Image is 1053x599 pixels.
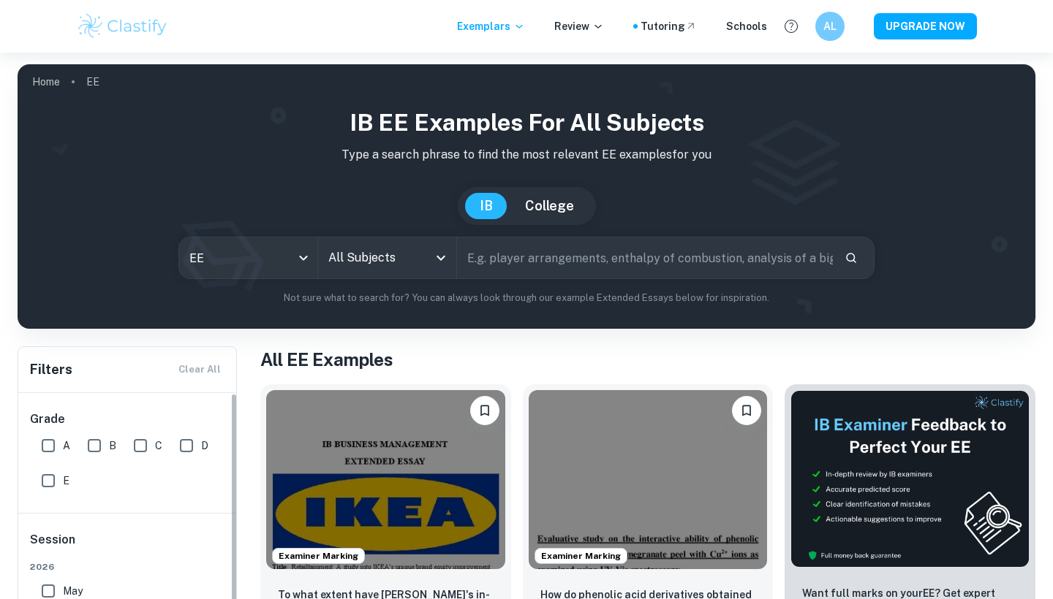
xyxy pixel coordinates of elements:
p: Not sure what to search for? You can always look through our example Extended Essays below for in... [29,291,1024,305]
p: Type a search phrase to find the most relevant EE examples for you [29,146,1024,164]
h6: Filters [30,359,72,380]
span: May [63,583,83,599]
span: Examiner Marking [273,549,364,562]
p: Exemplars [457,18,525,34]
input: E.g. player arrangements, enthalpy of combustion, analysis of a big city... [457,237,833,278]
h1: IB EE examples for all subjects [29,105,1024,140]
img: Business and Management EE example thumbnail: To what extent have IKEA's in-store reta [266,390,505,569]
a: Tutoring [641,18,697,34]
span: Examiner Marking [535,549,627,562]
div: EE [179,237,317,278]
button: IB [465,193,507,219]
h6: AL [822,18,839,34]
button: Search [839,245,864,270]
span: 2026 [30,560,226,573]
h1: All EE Examples [260,346,1035,373]
h6: Session [30,531,226,560]
button: College [510,193,589,219]
img: Chemistry EE example thumbnail: How do phenolic acid derivatives obtaine [529,390,768,569]
p: Review [554,18,604,34]
button: Open [431,248,451,268]
span: E [63,473,69,489]
a: Schools [726,18,767,34]
span: D [201,438,208,454]
img: Clastify logo [76,12,169,41]
button: UPGRADE NOW [874,13,977,39]
a: Home [32,72,60,92]
p: EE [86,74,99,90]
span: A [63,438,70,454]
span: C [155,438,162,454]
button: Bookmark [732,396,761,425]
h6: Grade [30,411,226,428]
button: Help and Feedback [779,14,804,39]
button: AL [815,12,845,41]
span: B [109,438,116,454]
img: Thumbnail [790,390,1030,568]
img: profile cover [18,64,1035,329]
button: Bookmark [470,396,499,425]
